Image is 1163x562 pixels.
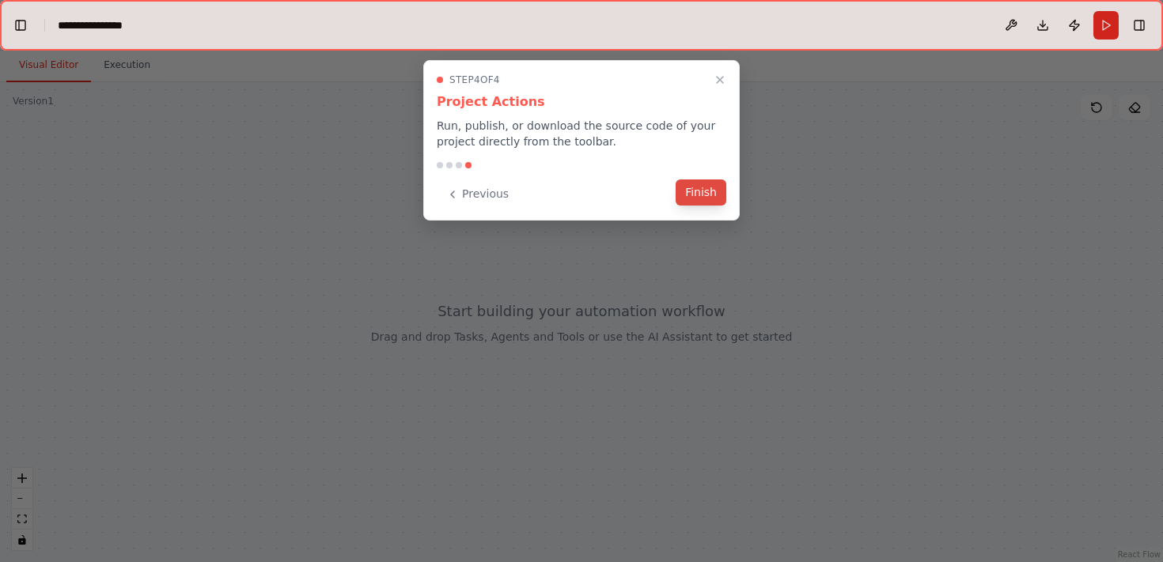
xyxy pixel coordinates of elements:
[710,70,729,89] button: Close walkthrough
[449,74,500,86] span: Step 4 of 4
[437,118,726,149] p: Run, publish, or download the source code of your project directly from the toolbar.
[437,92,726,111] h3: Project Actions
[676,179,726,206] button: Finish
[9,14,32,36] button: Hide left sidebar
[437,181,518,207] button: Previous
